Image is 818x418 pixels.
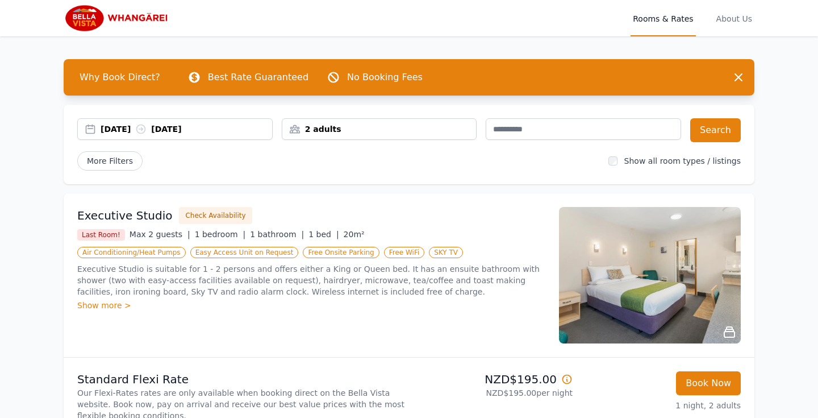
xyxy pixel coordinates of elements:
[101,123,272,135] div: [DATE] [DATE]
[77,247,186,258] span: Air Conditioning/Heat Pumps
[384,247,425,258] span: Free WiFi
[130,230,190,239] span: Max 2 guests |
[77,229,125,241] span: Last Room!
[77,263,545,297] p: Executive Studio is suitable for 1 - 2 persons and offers either a King or Queen bed. It has an e...
[690,118,741,142] button: Search
[64,5,173,32] img: Bella Vista Whangarei
[624,156,741,165] label: Show all room types / listings
[414,387,573,399] p: NZD$195.00 per night
[344,230,365,239] span: 20m²
[414,371,573,387] p: NZD$195.00
[195,230,246,239] span: 1 bedroom |
[77,208,172,224] h3: Executive Studio
[70,66,169,89] span: Why Book Direct?
[676,371,741,395] button: Book Now
[208,71,308,84] p: Best Rate Guaranteed
[429,247,463,258] span: SKY TV
[179,207,252,224] button: Check Availability
[347,71,423,84] p: No Booking Fees
[77,300,545,311] div: Show more >
[303,247,379,258] span: Free Onsite Parking
[250,230,304,239] span: 1 bathroom |
[282,123,477,135] div: 2 adults
[582,400,741,411] p: 1 night, 2 adults
[308,230,339,239] span: 1 bed |
[77,151,143,171] span: More Filters
[190,247,299,258] span: Easy Access Unit on Request
[77,371,404,387] p: Standard Flexi Rate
